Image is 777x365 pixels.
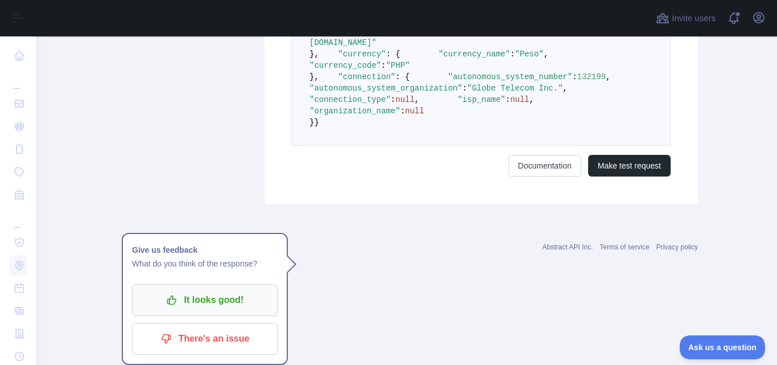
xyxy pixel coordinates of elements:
span: : [391,95,395,104]
span: }, [309,50,319,59]
a: Abstract API Inc. [543,243,593,251]
span: "autonomous_system_organization" [309,84,462,93]
iframe: Toggle Customer Support [680,335,766,359]
span: "currency_name" [439,50,510,59]
span: }, [309,72,319,81]
span: } [309,118,314,127]
span: : { [386,50,400,59]
span: : [505,95,510,104]
span: 132199 [577,72,606,81]
span: "Globe Telecom Inc." [467,84,563,93]
span: : [462,84,467,93]
span: "currency_code" [309,61,381,70]
a: Privacy policy [656,243,698,251]
span: } [314,118,319,127]
button: Make test request [588,155,671,177]
span: , [563,84,567,93]
span: "autonomous_system_number" [448,72,572,81]
span: "connection_type" [309,95,391,104]
span: "PHP" [386,61,410,70]
span: , [415,95,419,104]
span: "Peso" [515,50,543,59]
span: "connection" [338,72,395,81]
span: null [405,106,424,116]
span: "isp_name" [457,95,505,104]
span: , [544,50,548,59]
a: Terms of service [600,243,649,251]
span: "organization_name" [309,106,400,116]
div: ... [9,68,27,91]
span: Invite users [672,12,716,25]
span: : [510,50,515,59]
button: Invite users [654,9,718,27]
span: : [400,106,405,116]
span: : [381,61,386,70]
a: Documentation [509,155,581,177]
span: null [510,95,530,104]
span: : { [395,72,410,81]
div: ... [9,207,27,230]
span: "currency" [338,50,386,59]
span: null [395,95,415,104]
span: , [606,72,610,81]
span: : [572,72,577,81]
span: , [530,95,534,104]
